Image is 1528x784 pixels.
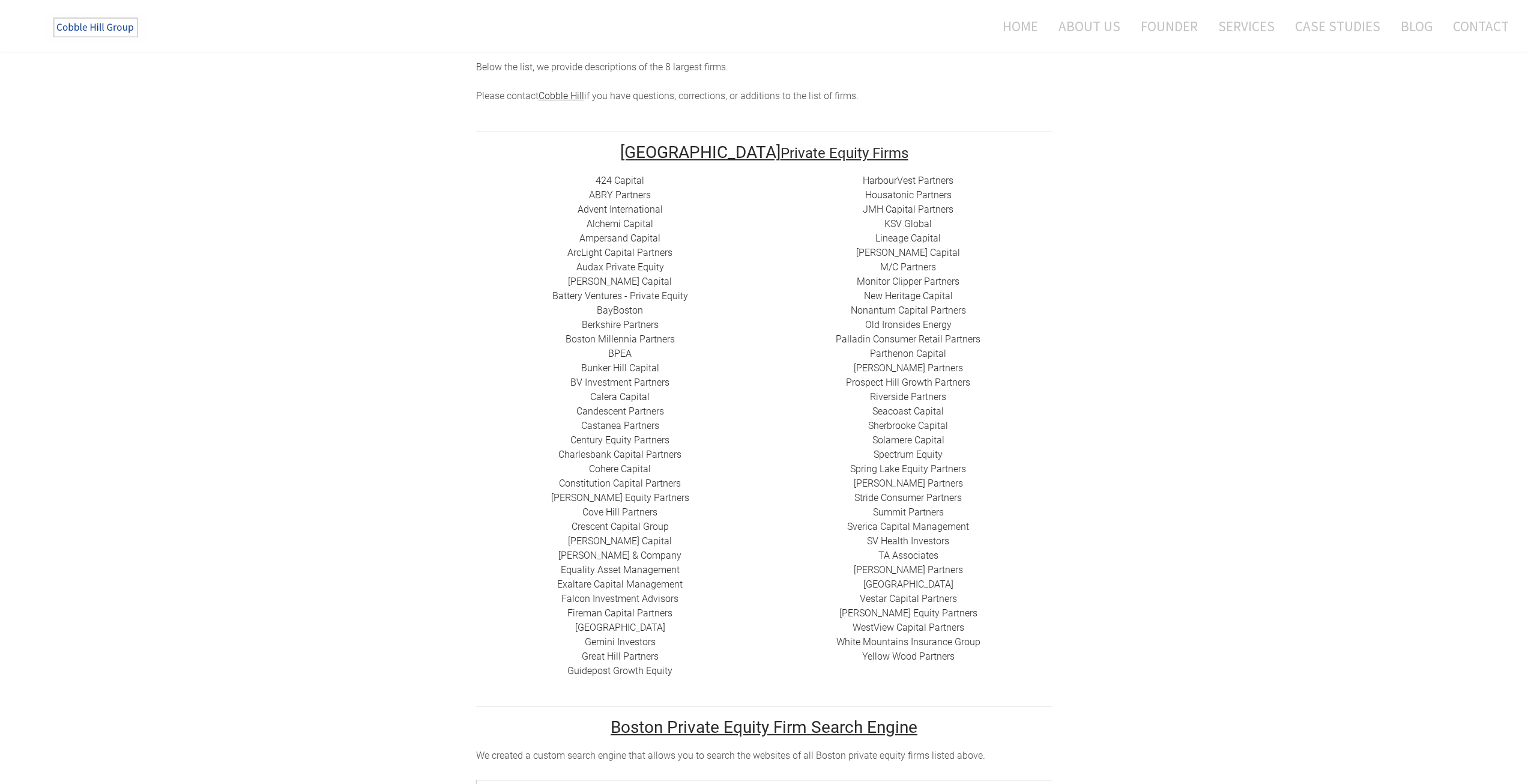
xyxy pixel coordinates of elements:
[566,333,675,345] a: Boston Millennia Partners
[539,90,584,102] a: Cobble Hill
[874,449,943,460] a: Spectrum Equity
[559,478,681,489] a: Constitution Capital Partners
[880,261,936,273] a: ​M/C Partners
[1286,10,1389,42] a: Case Studies
[567,247,672,258] a: ​ArcLight Capital Partners
[863,579,953,590] a: ​[GEOGRAPHIC_DATA]
[846,377,970,388] a: Prospect Hill Growth Partners
[854,478,963,489] a: [PERSON_NAME] Partners
[558,449,681,460] a: Charlesbank Capital Partners
[781,145,908,162] font: Private Equity Firms
[854,362,963,374] a: ​[PERSON_NAME] Partners
[611,717,917,737] u: Boston Private Equity Firm Search Engine
[552,290,688,302] a: Battery Ventures - Private Equity
[576,406,664,417] a: Candescent Partners
[572,521,669,532] a: ​Crescent Capital Group
[870,348,946,359] a: ​Parthenon Capital
[1132,10,1207,42] a: Founder
[863,204,953,215] a: ​JMH Capital Partners
[868,420,948,431] a: ​Sherbrooke Capital​
[582,651,659,662] a: Great Hill Partners​
[872,406,944,417] a: Seacoast Capital
[568,535,672,547] a: [PERSON_NAME] Capital
[870,391,946,403] a: Riverside Partners
[850,463,966,475] a: Spring Lake Equity Partners
[581,420,659,431] a: ​Castanea Partners
[570,434,669,446] a: ​Century Equity Partners
[839,607,977,619] a: [PERSON_NAME] Equity Partners
[561,593,678,604] a: ​Falcon Investment Advisors
[581,362,659,374] a: ​Bunker Hill Capital
[46,13,148,43] img: The Cobble Hill Group LLC
[873,506,944,518] a: Summit Partners
[558,550,681,561] a: [PERSON_NAME] & Company
[854,492,962,503] a: Stride Consumer Partners
[567,665,672,676] a: Guidepost Growth Equity
[884,218,932,229] a: ​KSV Global
[865,319,952,330] a: ​Old Ironsides Energy
[867,535,949,547] a: SV Health Investors
[862,651,955,662] a: Yellow Wood Partners
[1049,10,1129,42] a: About Us
[857,276,959,287] a: ​Monitor Clipper Partners
[836,636,980,648] a: White Mountains Insurance Group
[764,174,1052,664] div: ​
[856,247,960,258] a: [PERSON_NAME] Capital
[836,333,980,345] a: Palladin Consumer Retail Partners
[582,319,659,330] a: Berkshire Partners
[863,175,953,186] a: HarbourVest Partners
[864,290,953,302] a: New Heritage Capital
[585,636,656,648] a: Gemini Investors
[620,142,781,162] font: [GEOGRAPHIC_DATA]
[608,348,632,359] a: BPEA
[575,622,665,633] a: ​[GEOGRAPHIC_DATA]
[860,593,957,604] a: ​Vestar Capital Partners
[476,90,859,102] span: Please contact if you have questions, corrections, or additions to the list of firms.
[589,189,651,201] a: ​ABRY Partners
[872,434,944,446] a: Solamere Capital
[579,232,660,244] a: ​Ampersand Capital
[557,579,683,590] a: ​Exaltare Capital Management
[851,305,966,316] a: Nonantum Capital Partners
[865,189,952,201] a: Housatonic Partners
[1444,10,1509,42] a: Contact
[985,10,1047,42] a: Home
[1209,10,1284,42] a: Services
[582,506,657,518] a: Cove Hill Partners
[875,232,941,244] a: Lineage Capital
[476,749,1052,763] div: ​We created a custom search engine that allows you to search the websites of all Boston private e...
[576,261,664,273] a: Audax Private Equity
[854,564,963,576] a: [PERSON_NAME] Partners
[589,463,651,475] a: Cohere Capital
[578,204,663,215] a: Advent International
[570,377,669,388] a: BV Investment Partners
[853,622,964,633] a: ​WestView Capital Partners
[1392,10,1442,42] a: Blog
[847,521,969,532] a: Sverica Capital Management
[561,564,680,576] a: ​Equality Asset Management
[476,174,764,678] div: ​ ​ ​
[587,218,653,229] a: Alchemi Capital
[567,607,672,619] a: Fireman Capital Partners
[597,305,643,316] a: BayBoston
[878,550,938,561] a: ​TA Associates
[568,276,672,287] a: [PERSON_NAME] Capital
[551,492,689,503] a: ​[PERSON_NAME] Equity Partners
[590,391,650,403] a: Calera Capital
[596,175,644,186] a: 424 Capital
